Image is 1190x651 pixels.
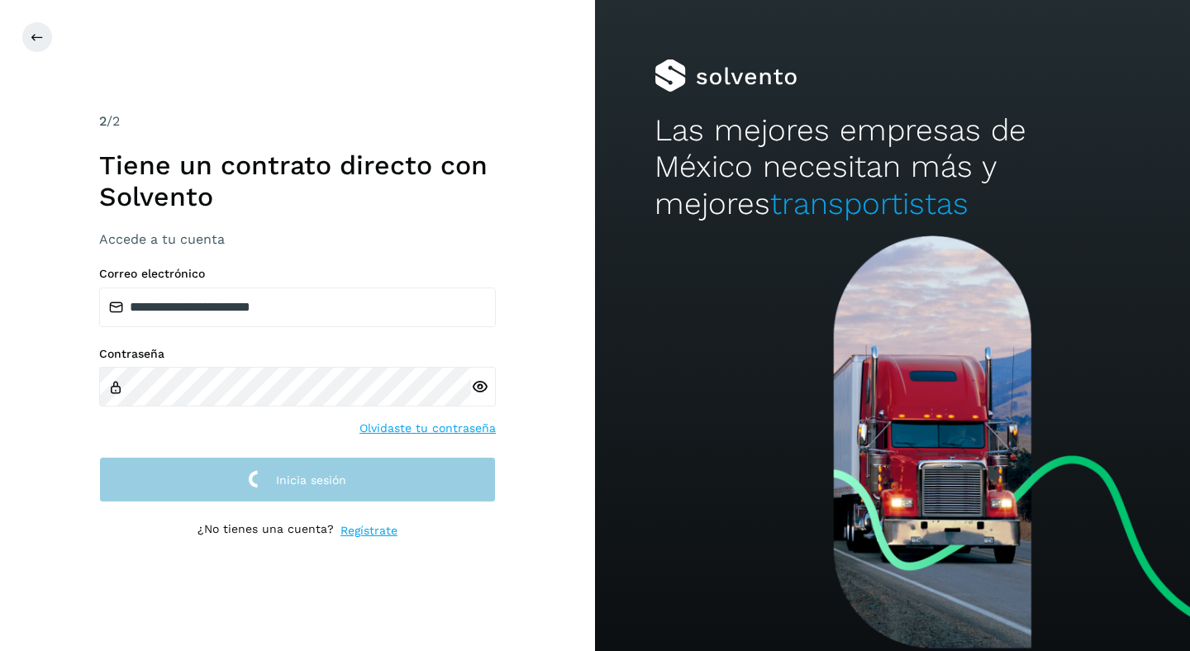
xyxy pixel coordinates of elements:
[99,457,496,502] button: Inicia sesión
[99,112,496,131] div: /2
[99,113,107,129] span: 2
[359,420,496,437] a: Olvidaste tu contraseña
[99,267,496,281] label: Correo electrónico
[770,186,969,221] span: transportistas
[99,150,496,213] h1: Tiene un contrato directo con Solvento
[99,231,496,247] h3: Accede a tu cuenta
[99,347,496,361] label: Contraseña
[198,522,334,539] p: ¿No tienes una cuenta?
[340,522,397,539] a: Regístrate
[276,474,346,486] span: Inicia sesión
[654,112,1130,222] h2: Las mejores empresas de México necesitan más y mejores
